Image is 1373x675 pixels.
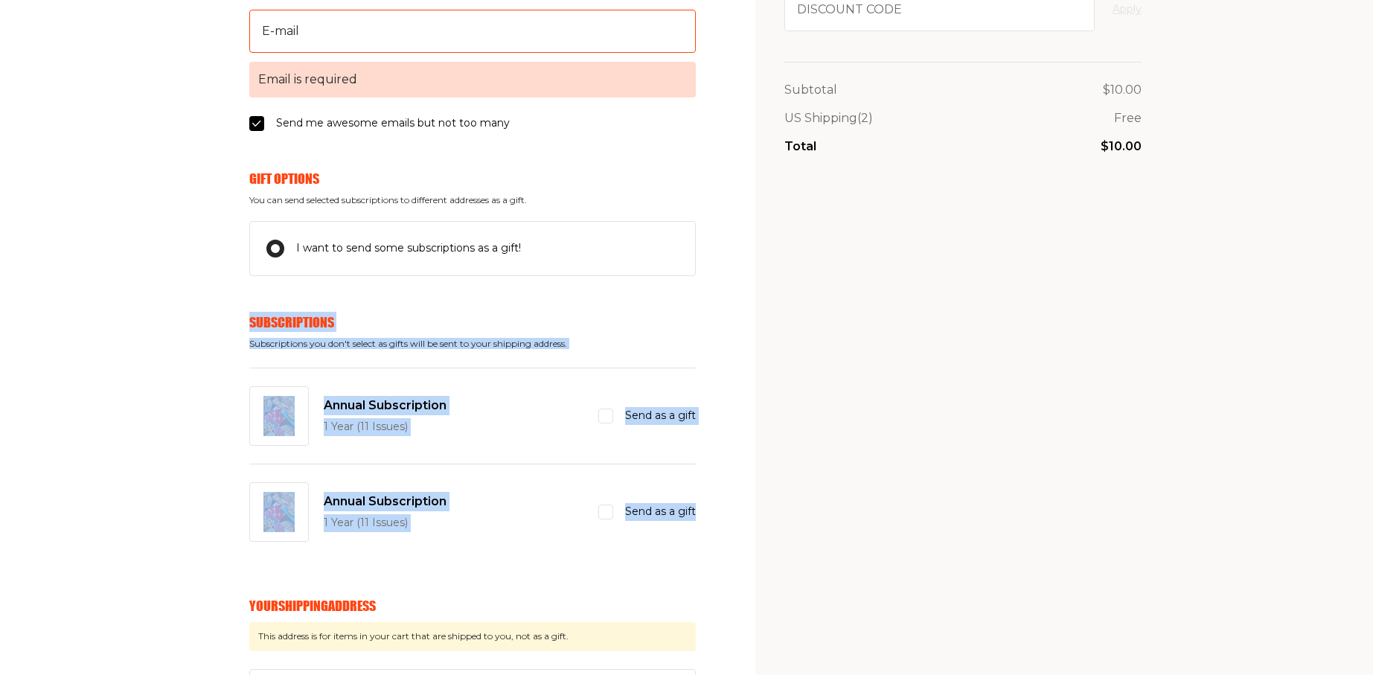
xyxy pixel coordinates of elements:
span: I want to send some subscriptions as a gift! [296,240,521,257]
input: Send as a gift [598,409,613,423]
p: $10.00 [1103,80,1142,100]
input: I want to send some subscriptions as a gift! [266,240,284,257]
img: Annual Subscription Image [263,396,295,436]
span: You can send selected subscriptions to different addresses as a gift. [249,195,696,205]
span: Email is required [249,62,696,97]
input: Send as a gift [598,505,613,519]
p: US Shipping (2) [784,109,873,128]
p: Free [1114,109,1142,128]
p: 1 Year (11 Issues) [324,514,447,532]
span: Subscriptions you don't select as gifts will be sent to your shipping address. [249,339,696,349]
span: Annual Subscription [324,396,447,415]
input: Send me awesome emails but not too many [249,116,264,131]
img: Annual Subscription Image [263,492,295,532]
span: This address is for items in your cart that are shipped to you, not as a gift. [249,622,696,650]
span: Send as a gift [625,503,696,521]
h6: Gift Options [249,170,696,187]
span: Annual Subscription [324,492,447,511]
input: Email is required [249,10,696,53]
h6: Subscriptions [249,314,696,330]
h6: Your Shipping Address [249,598,696,614]
span: Send me awesome emails but not too many [276,115,510,132]
p: Subtotal [784,80,837,100]
p: 1 Year (11 Issues) [324,418,447,436]
button: Apply [1113,1,1142,19]
p: Total [784,137,816,156]
p: $10.00 [1101,137,1142,156]
span: Send as a gift [625,407,696,425]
